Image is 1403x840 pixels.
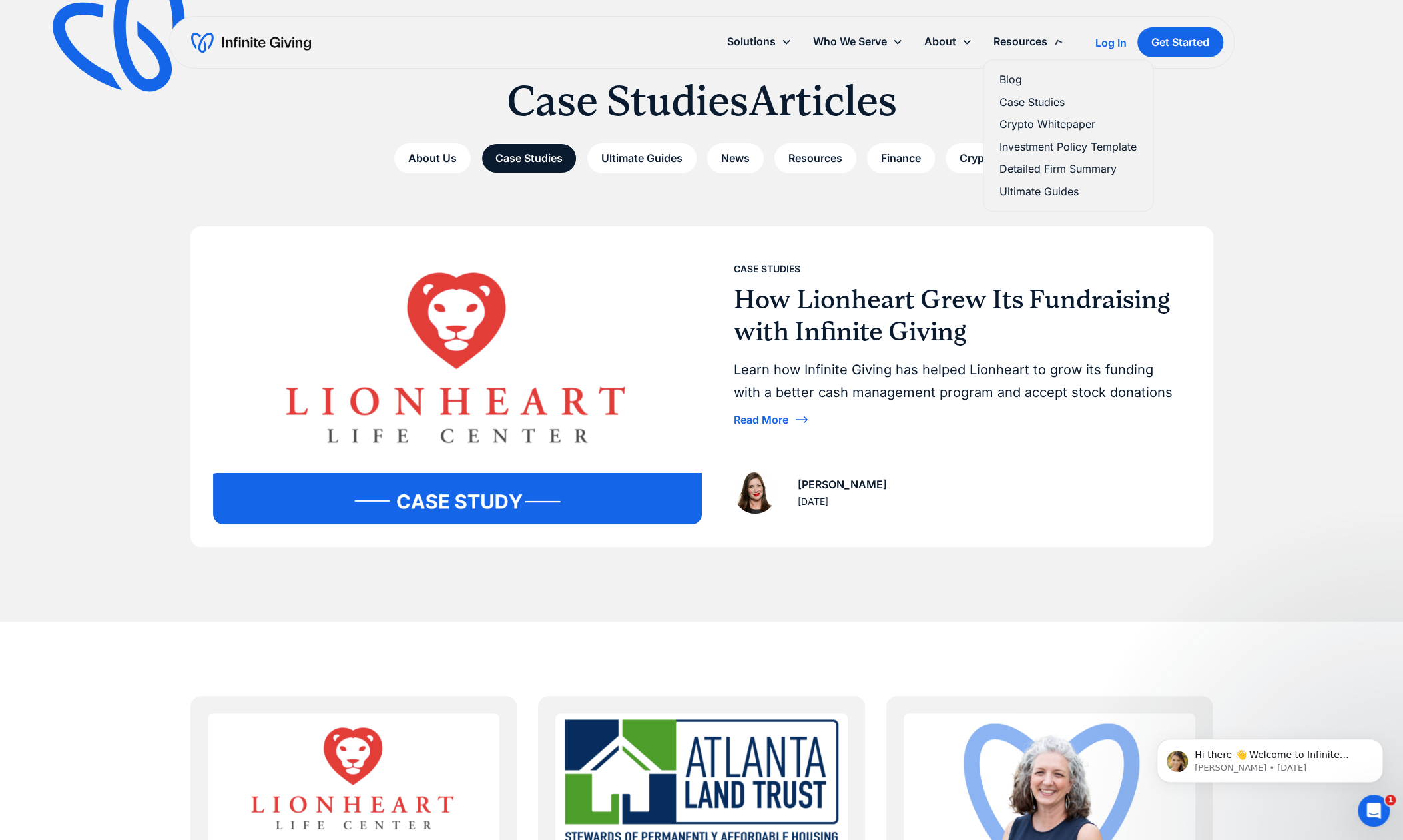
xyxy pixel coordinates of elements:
[924,33,956,51] div: About
[946,143,1009,173] a: Crypto
[999,71,1137,89] a: Blog
[727,33,776,51] div: Solutions
[999,161,1137,179] a: Detailed Firm Summary
[798,494,828,510] div: [DATE]
[867,143,935,173] a: Finance
[993,33,1047,51] div: Resources
[798,476,887,494] div: [PERSON_NAME]
[1137,27,1223,57] a: Get Started
[191,32,311,53] a: home
[734,414,788,425] div: Read More
[983,27,1074,56] div: Resources
[813,33,887,51] div: Who We Serve
[1137,711,1403,804] iframe: Intercom notifications message
[734,261,800,277] div: Case Studies
[1095,37,1127,48] div: Log In
[999,183,1137,201] a: Ultimate Guides
[983,59,1153,212] nav: Resources
[734,284,1180,348] h3: How Lionheart Grew Its Fundraising with Infinite Giving
[481,143,577,173] a: Case Studies
[774,143,856,173] a: Resources
[1358,795,1390,827] iframe: Intercom live chat
[1095,35,1127,51] a: Log In
[707,143,764,173] a: News
[999,116,1137,134] a: Crypto Whitepaper
[748,74,897,127] h1: Articles
[1385,795,1396,805] span: 1
[999,93,1137,111] a: Case Studies
[716,27,802,56] div: Solutions
[192,228,1212,546] a: Case StudiesHow Lionheart Grew Its Fundraising with Infinite GivingLearn how Infinite Giving has ...
[802,27,914,56] div: Who We Serve
[914,27,983,56] div: About
[394,143,471,173] a: About Us
[587,143,697,173] a: Ultimate Guides
[999,138,1137,156] a: Investment Policy Template
[734,358,1180,404] div: Learn how Infinite Giving has helped Lionheart to grow its funding with a better cash management ...
[507,74,748,127] h1: Case Studies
